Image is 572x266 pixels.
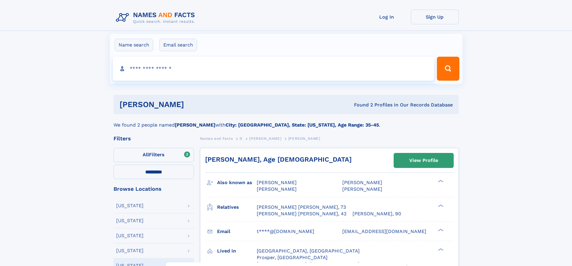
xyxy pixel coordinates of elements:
[437,247,444,251] div: ❯
[113,136,194,141] div: Filters
[249,135,281,142] a: [PERSON_NAME]
[120,101,269,108] h1: [PERSON_NAME]
[353,211,401,217] a: [PERSON_NAME], 90
[394,153,453,168] a: View Profile
[113,10,200,26] img: Logo Names and Facts
[217,202,257,212] h3: Relatives
[116,203,144,208] div: [US_STATE]
[257,180,297,185] span: [PERSON_NAME]
[159,39,197,51] label: Email search
[217,246,257,256] h3: Lived in
[437,179,444,183] div: ❯
[217,226,257,237] h3: Email
[217,178,257,188] h3: Also known as
[257,186,297,192] span: [PERSON_NAME]
[113,186,194,192] div: Browse Locations
[116,218,144,223] div: [US_STATE]
[116,248,144,253] div: [US_STATE]
[409,154,438,167] div: View Profile
[269,102,453,108] div: Found 2 Profiles In Our Records Database
[205,156,352,163] a: [PERSON_NAME], Age [DEMOGRAPHIC_DATA]
[249,136,281,141] span: [PERSON_NAME]
[437,204,444,208] div: ❯
[257,211,347,217] a: [PERSON_NAME] [PERSON_NAME], 42
[225,122,379,128] b: City: [GEOGRAPHIC_DATA], State: [US_STATE], Age Range: 35-45
[342,180,382,185] span: [PERSON_NAME]
[363,10,411,24] a: Log In
[437,228,444,232] div: ❯
[113,57,434,81] input: search input
[143,152,149,157] span: All
[200,135,233,142] a: Names and Facts
[113,114,459,129] div: We found 2 people named with .
[288,136,320,141] span: [PERSON_NAME]
[240,135,243,142] a: D
[115,39,153,51] label: Name search
[342,229,426,234] span: [EMAIL_ADDRESS][DOMAIN_NAME]
[257,248,360,254] span: [GEOGRAPHIC_DATA], [GEOGRAPHIC_DATA]
[437,57,459,81] button: Search Button
[175,122,215,128] b: [PERSON_NAME]
[257,204,346,211] a: [PERSON_NAME] [PERSON_NAME], 73
[411,10,459,24] a: Sign Up
[240,136,243,141] span: D
[342,186,382,192] span: [PERSON_NAME]
[116,233,144,238] div: [US_STATE]
[257,255,328,260] span: Prosper, [GEOGRAPHIC_DATA]
[113,148,194,162] label: Filters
